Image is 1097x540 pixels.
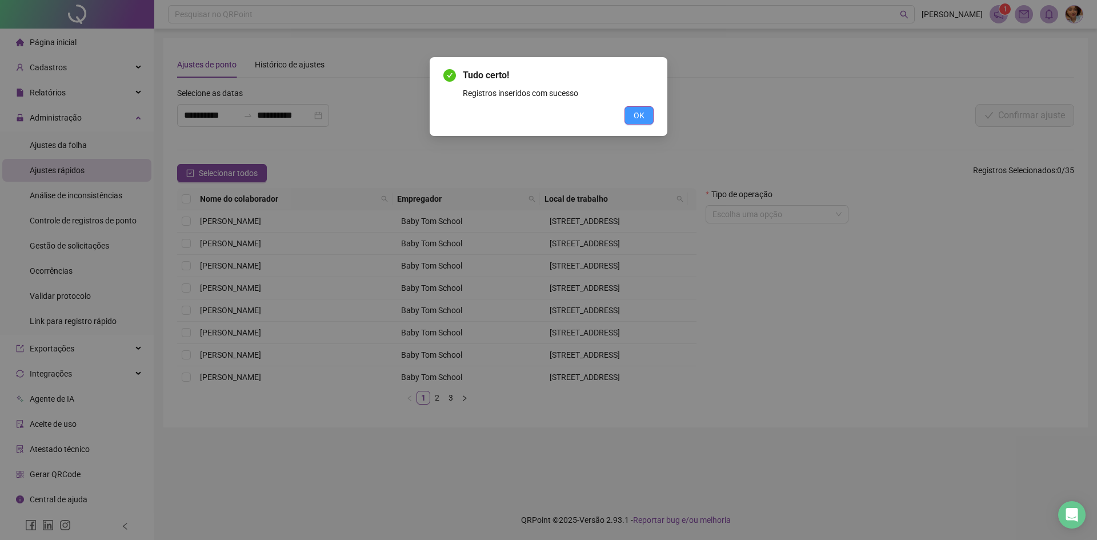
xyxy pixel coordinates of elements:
div: Open Intercom Messenger [1058,501,1086,529]
span: OK [634,109,644,122]
span: Tudo certo! [463,69,654,82]
span: check-circle [443,69,456,82]
button: OK [624,106,654,125]
div: Registros inseridos com sucesso [463,87,654,99]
